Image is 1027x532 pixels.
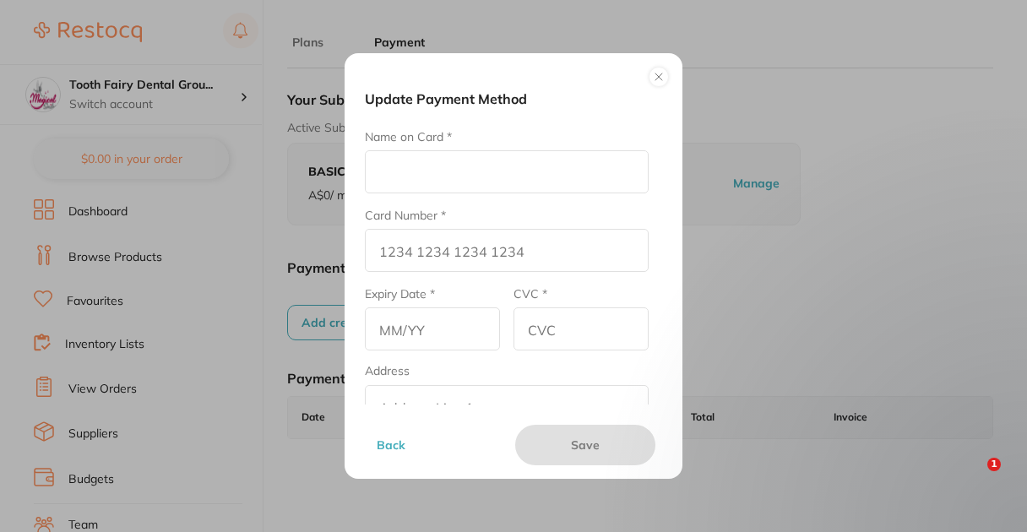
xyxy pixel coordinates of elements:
legend: Address [365,364,410,377]
label: CVC * [513,287,547,301]
input: CVC [513,307,649,350]
input: Address Line 1 [365,385,649,428]
input: MM/YY [365,307,500,350]
span: 1 [987,458,1001,471]
button: Save [515,425,655,465]
h5: Update Payment Method [365,90,662,108]
iframe: Intercom live chat [953,458,993,498]
button: Back [372,425,502,465]
iframe: Intercom notifications message [681,120,1019,486]
label: Card Number * [365,209,446,222]
label: Expiry Date * [365,287,435,301]
label: Name on Card * [365,130,452,144]
input: 1234 1234 1234 1234 [365,229,649,272]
